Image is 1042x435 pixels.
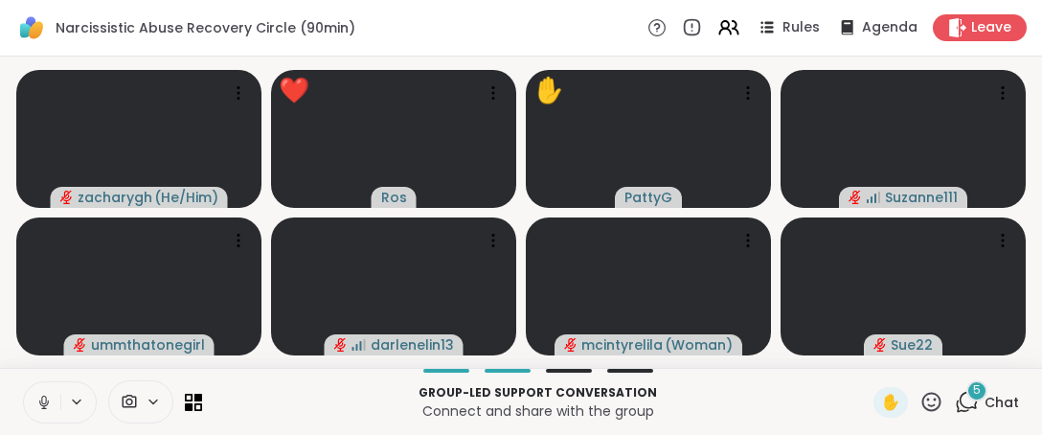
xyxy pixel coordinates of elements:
[885,188,958,207] span: Suzanne111
[782,18,820,37] span: Rules
[78,188,152,207] span: zacharygh
[581,335,663,355] span: mcintyrelila
[624,188,672,207] span: PattyG
[154,188,218,207] span: ( He/Him )
[91,335,205,355] span: ummthatonegirl
[973,382,981,399] span: 5
[74,338,87,352] span: audio-muted
[371,335,454,355] span: darlenelin13
[665,335,733,355] span: ( Woman )
[881,391,900,414] span: ✋
[15,11,48,44] img: ShareWell Logomark
[873,338,887,352] span: audio-muted
[279,72,309,109] div: ❤️
[381,188,407,207] span: Ros
[985,393,1019,412] span: Chat
[334,338,348,352] span: audio-muted
[971,18,1011,37] span: Leave
[564,338,578,352] span: audio-muted
[533,72,564,109] div: ✋
[56,18,355,37] span: Narcissistic Abuse Recovery Circle (90min)
[214,384,862,401] p: Group-led support conversation
[891,335,933,355] span: Sue22
[862,18,917,37] span: Agenda
[60,191,74,204] span: audio-muted
[214,401,862,421] p: Connect and share with the group
[849,191,862,204] span: audio-muted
